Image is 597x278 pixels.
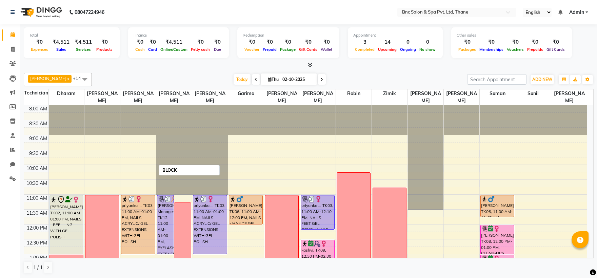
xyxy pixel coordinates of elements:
[55,47,68,52] span: Sales
[74,47,93,52] span: Services
[134,38,146,46] div: ₹0
[25,180,48,187] div: 10:30 AM
[146,38,159,46] div: ₹0
[280,74,314,85] input: 2025-10-02
[162,167,177,174] div: BLOCK
[30,76,66,81] span: [PERSON_NAME]
[84,89,120,105] span: [PERSON_NAME]
[193,195,226,254] div: priyanka .., TK03, 11:00 AM-01:00 PM, NAILS - ACRYLIC/ GEL EXTENSIONS WITH GEL POLISH
[319,47,334,52] span: Wallet
[301,195,334,229] div: priyanka .., TK03, 11:00 AM-12:10 PM, NAILS - FEET GEL POLISH,NAILS - FEET GEL POLISH
[480,89,515,98] span: suman
[278,47,297,52] span: Package
[478,47,505,52] span: Memberships
[73,76,86,81] span: +14
[121,195,155,254] div: priyanka .., TK03, 11:00 AM-01:00 PM, NAILS - ACRYLIC/ GEL EXTENSIONS WITH GEL POLISH
[264,89,300,105] span: [PERSON_NAME]
[134,47,146,52] span: Cash
[25,224,48,232] div: 12:00 PM
[156,89,192,105] span: [PERSON_NAME]
[25,210,48,217] div: 11:30 AM
[278,38,297,46] div: ₹0
[159,38,189,46] div: ₹4,511
[376,38,398,46] div: 14
[33,264,43,271] span: 1 / 1
[25,195,48,202] div: 11:00 AM
[243,38,261,46] div: ₹0
[525,47,545,52] span: Prepaids
[29,47,50,52] span: Expenses
[234,74,251,85] span: Today
[569,251,590,271] iframe: chat widget
[505,47,525,52] span: Vouchers
[545,47,566,52] span: Gift Cards
[28,120,48,127] div: 8:30 AM
[532,77,552,82] span: ADD NEW
[146,47,159,52] span: Card
[212,47,223,52] span: Due
[525,38,545,46] div: ₹0
[418,47,437,52] span: No show
[17,3,64,22] img: logo
[24,89,48,97] div: Technician
[457,33,566,38] div: Other sales
[408,89,443,105] span: [PERSON_NAME]
[261,38,278,46] div: ₹0
[28,135,48,142] div: 9:00 AM
[243,47,261,52] span: Voucher
[28,105,48,112] div: 8:00 AM
[29,38,50,46] div: ₹0
[25,165,48,172] div: 10:00 AM
[398,47,418,52] span: Ongoing
[189,38,212,46] div: ₹0
[229,195,262,224] div: [PERSON_NAME], TK06, 11:00 AM-12:00 PM, NAILS - HANDS GEL POLISH
[157,195,174,254] div: [PERSON_NAME] Manager, TK12, 11:00 AM-01:00 PM, EYELASH EXTENSION CLASSIC
[95,47,114,52] span: Products
[300,89,336,105] span: [PERSON_NAME]
[297,38,319,46] div: ₹0
[25,239,48,247] div: 12:30 PM
[189,47,212,52] span: Petty cash
[545,38,566,46] div: ₹0
[418,38,437,46] div: 0
[192,89,228,105] span: [PERSON_NAME]
[243,33,334,38] div: Redemption
[134,33,223,38] div: Finance
[398,38,418,46] div: 0
[50,38,72,46] div: ₹4,511
[444,89,479,105] span: [PERSON_NAME]
[95,38,114,46] div: ₹0
[29,33,114,38] div: Total
[28,254,48,261] div: 1:00 PM
[481,195,514,217] div: [PERSON_NAME], TK06, 11:00 AM-11:45 AM, PEDICURES - ADVANCE PEDICURE + NAIL POLISH
[569,9,584,16] span: Admin
[228,89,264,98] span: Garima
[75,3,104,22] b: 08047224946
[266,77,280,82] span: Thu
[159,47,189,52] span: Online/Custom
[212,38,223,46] div: ₹0
[49,89,84,98] span: Dharam
[353,38,376,46] div: 3
[551,89,587,105] span: [PERSON_NAME]
[28,150,48,157] div: 9:30 AM
[376,47,398,52] span: Upcoming
[457,38,478,46] div: ₹0
[353,47,376,52] span: Completed
[478,38,505,46] div: ₹0
[66,76,69,81] a: x
[297,47,319,52] span: Gift Cards
[336,89,372,98] span: robin
[353,33,437,38] div: Appointment
[457,47,478,52] span: Packages
[505,38,525,46] div: ₹0
[481,225,514,254] div: [PERSON_NAME], TK08, 12:00 PM-01:00 PM, CLEAN-UPS AND FACIALS - 03+ CLEANUP
[467,74,526,85] input: Search Appointment
[515,89,551,98] span: sunil
[531,75,554,84] button: ADD NEW
[372,89,407,98] span: Zimik
[72,38,95,46] div: ₹4,511
[261,47,278,52] span: Prepaid
[50,195,83,254] div: [PERSON_NAME], TK02, 11:00 AM-01:00 PM, NAILS - REFILLING WITH GEL POLISH
[319,38,334,46] div: ₹0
